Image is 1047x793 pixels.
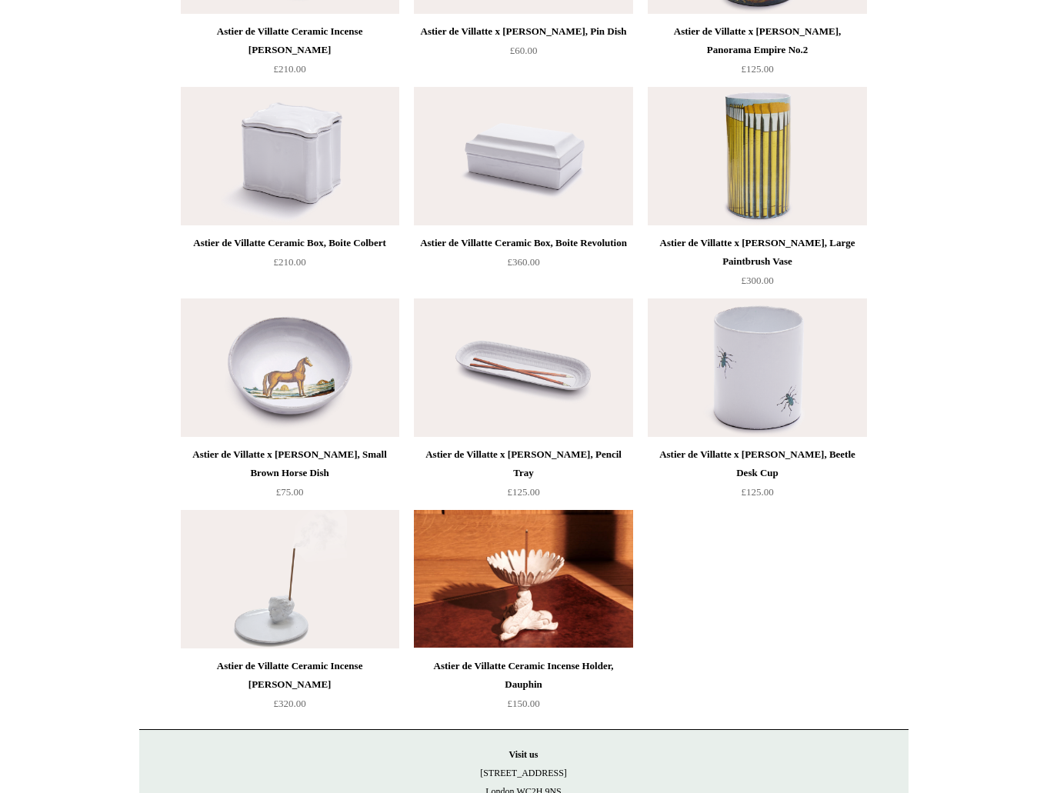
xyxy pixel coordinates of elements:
[185,22,395,59] div: Astier de Villatte Ceramic Incense [PERSON_NAME]
[741,275,773,286] span: £300.00
[507,256,539,268] span: £360.00
[181,298,399,437] img: Astier de Villatte x John Derian Desk, Small Brown Horse Dish
[414,510,632,648] img: Astier de Villatte Ceramic Incense Holder, Dauphin
[652,234,862,271] div: Astier de Villatte x [PERSON_NAME], Large Paintbrush Vase
[507,698,539,709] span: £150.00
[181,510,399,648] a: Astier de Villatte Ceramic Incense Holder, Antoinette Astier de Villatte Ceramic Incense Holder, ...
[648,87,866,225] a: Astier de Villatte x John Derian, Large Paintbrush Vase Astier de Villatte x John Derian, Large P...
[181,298,399,437] a: Astier de Villatte x John Derian Desk, Small Brown Horse Dish Astier de Villatte x John Derian De...
[273,256,305,268] span: £210.00
[414,22,632,85] a: Astier de Villatte x [PERSON_NAME], Pin Dish £60.00
[414,657,632,720] a: Astier de Villatte Ceramic Incense Holder, Dauphin £150.00
[418,445,629,482] div: Astier de Villatte x [PERSON_NAME], Pencil Tray
[181,234,399,297] a: Astier de Villatte Ceramic Box, Boite Colbert £210.00
[414,234,632,297] a: Astier de Villatte Ceramic Box, Boite Revolution £360.00
[181,87,399,225] a: Astier de Villatte Ceramic Box, Boite Colbert Astier de Villatte Ceramic Box, Boite Colbert
[185,234,395,252] div: Astier de Villatte Ceramic Box, Boite Colbert
[185,657,395,694] div: Astier de Villatte Ceramic Incense [PERSON_NAME]
[741,486,773,498] span: £125.00
[273,63,305,75] span: £210.00
[181,87,399,225] img: Astier de Villatte Ceramic Box, Boite Colbert
[181,445,399,508] a: Astier de Villatte x [PERSON_NAME], Small Brown Horse Dish £75.00
[741,63,773,75] span: £125.00
[648,298,866,437] img: Astier de Villatte x John Derian, Beetle Desk Cup
[276,486,304,498] span: £75.00
[181,22,399,85] a: Astier de Villatte Ceramic Incense [PERSON_NAME] £210.00
[507,486,539,498] span: £125.00
[414,445,632,508] a: Astier de Villatte x [PERSON_NAME], Pencil Tray £125.00
[648,298,866,437] a: Astier de Villatte x John Derian, Beetle Desk Cup Astier de Villatte x John Derian, Beetle Desk Cup
[648,22,866,85] a: Astier de Villatte x [PERSON_NAME], Panorama Empire No.2 £125.00
[181,657,399,720] a: Astier de Villatte Ceramic Incense [PERSON_NAME] £320.00
[648,445,866,508] a: Astier de Villatte x [PERSON_NAME], Beetle Desk Cup £125.00
[510,45,538,56] span: £60.00
[185,445,395,482] div: Astier de Villatte x [PERSON_NAME], Small Brown Horse Dish
[648,87,866,225] img: Astier de Villatte x John Derian, Large Paintbrush Vase
[648,234,866,297] a: Astier de Villatte x [PERSON_NAME], Large Paintbrush Vase £300.00
[414,87,632,225] img: Astier de Villatte Ceramic Box, Boite Revolution
[414,298,632,437] a: Astier de Villatte x John Derian, Pencil Tray Astier de Villatte x John Derian, Pencil Tray
[418,657,629,694] div: Astier de Villatte Ceramic Incense Holder, Dauphin
[509,749,539,760] strong: Visit us
[418,234,629,252] div: Astier de Villatte Ceramic Box, Boite Revolution
[414,87,632,225] a: Astier de Villatte Ceramic Box, Boite Revolution Astier de Villatte Ceramic Box, Boite Revolution
[652,445,862,482] div: Astier de Villatte x [PERSON_NAME], Beetle Desk Cup
[652,22,862,59] div: Astier de Villatte x [PERSON_NAME], Panorama Empire No.2
[418,22,629,41] div: Astier de Villatte x [PERSON_NAME], Pin Dish
[414,298,632,437] img: Astier de Villatte x John Derian, Pencil Tray
[181,510,399,648] img: Astier de Villatte Ceramic Incense Holder, Antoinette
[273,698,305,709] span: £320.00
[414,510,632,648] a: Astier de Villatte Ceramic Incense Holder, Dauphin Astier de Villatte Ceramic Incense Holder, Dau...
